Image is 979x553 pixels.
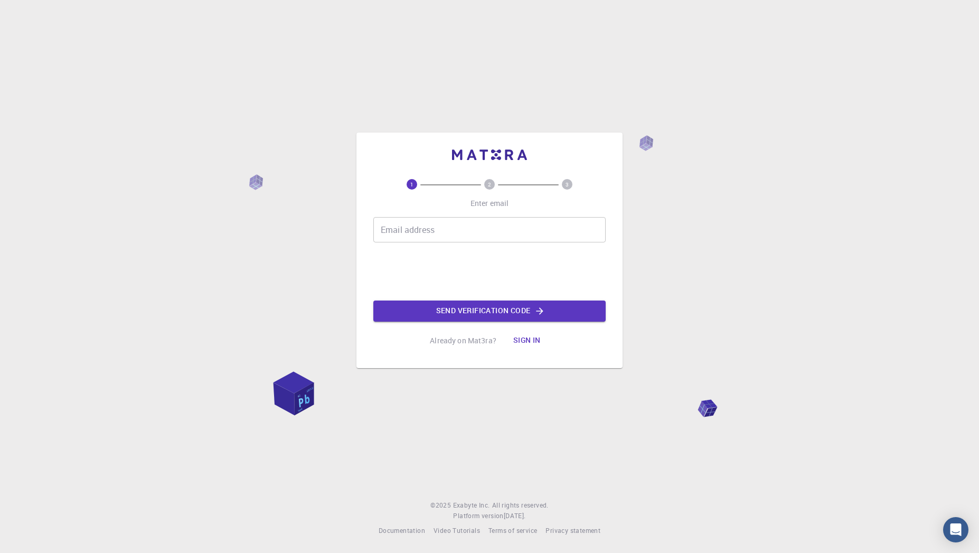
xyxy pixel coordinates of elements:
text: 3 [566,181,569,188]
span: Privacy statement [545,526,600,535]
button: Send verification code [373,301,606,322]
p: Enter email [470,198,509,209]
span: All rights reserved. [492,500,549,511]
span: Exabyte Inc. [453,501,490,509]
span: Terms of service [488,526,537,535]
span: Video Tutorials [434,526,480,535]
a: Exabyte Inc. [453,500,490,511]
a: Privacy statement [545,526,600,536]
a: Video Tutorials [434,526,480,536]
iframe: reCAPTCHA [409,251,570,292]
span: Documentation [379,526,425,535]
span: © 2025 [430,500,453,511]
text: 1 [410,181,413,188]
div: Open Intercom Messenger [943,517,968,542]
a: Documentation [379,526,425,536]
a: [DATE]. [504,511,526,521]
span: Platform version [453,511,503,521]
span: [DATE] . [504,511,526,520]
button: Sign in [505,330,549,351]
text: 2 [488,181,491,188]
a: Terms of service [488,526,537,536]
p: Already on Mat3ra? [430,335,496,346]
